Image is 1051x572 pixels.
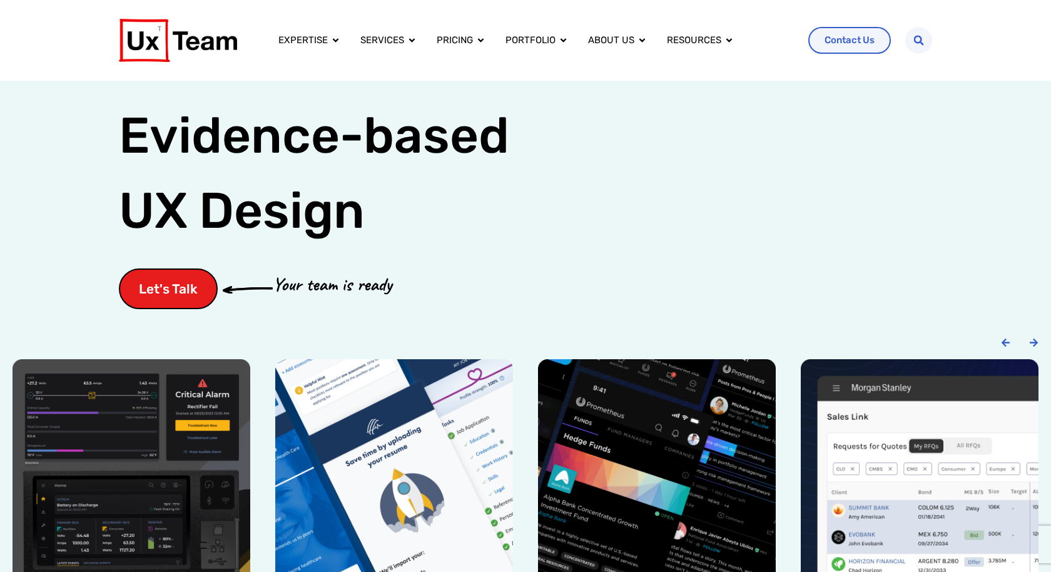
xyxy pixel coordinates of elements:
span: Contact Us [825,36,875,45]
img: arrow-cta [223,285,273,293]
h1: Evidence-based [119,98,509,248]
a: Services [360,33,404,48]
a: Pricing [437,33,473,48]
span: UX Design [119,180,365,242]
a: Portfolio [505,33,556,48]
a: Let's Talk [119,268,218,309]
span: Let's Talk [139,282,198,295]
a: Expertise [278,33,328,48]
div: Menu Toggle [268,28,799,53]
a: About us [588,33,634,48]
a: Contact Us [808,27,891,54]
img: UX Team Logo [119,19,237,62]
a: Resources [667,33,721,48]
div: Next slide [1029,338,1038,347]
div: Previous slide [1001,338,1010,347]
nav: Menu [268,28,799,53]
div: Search [905,27,932,54]
p: Your team is ready [273,270,392,299]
